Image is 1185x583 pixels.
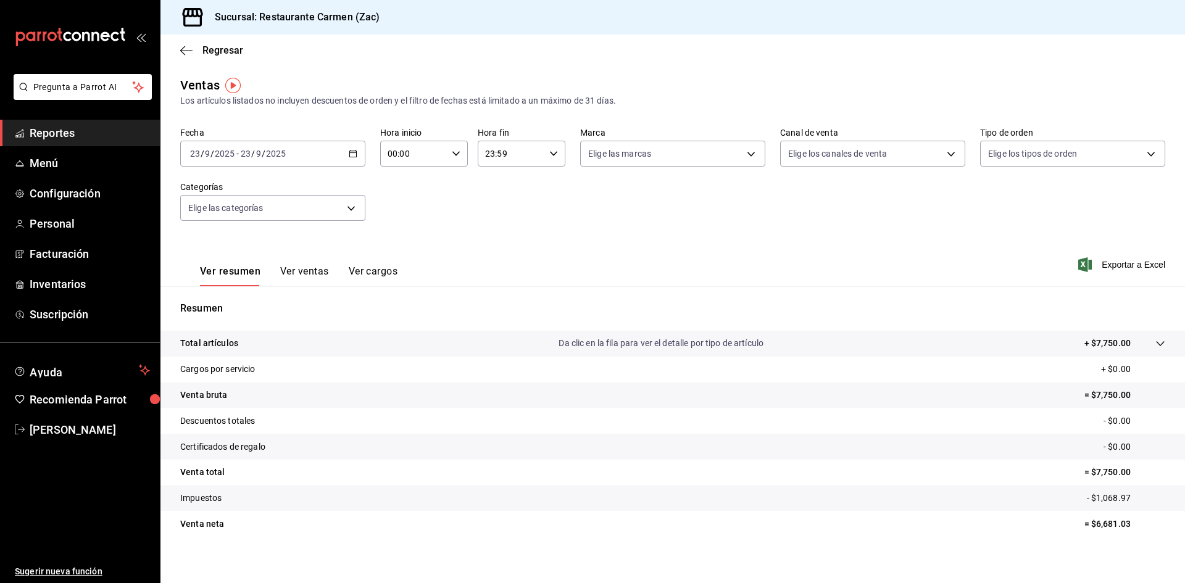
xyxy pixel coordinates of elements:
[1104,415,1165,428] p: - $0.00
[30,421,150,438] span: [PERSON_NAME]
[1084,466,1165,479] p: = $7,750.00
[136,32,146,42] button: open_drawer_menu
[30,306,150,323] span: Suscripción
[15,565,150,578] span: Sugerir nueva función
[30,246,150,262] span: Facturación
[1087,492,1165,505] p: - $1,068.97
[180,94,1165,107] div: Los artículos listados no incluyen descuentos de orden y el filtro de fechas está limitado a un m...
[478,128,565,137] label: Hora fin
[189,149,201,159] input: --
[214,149,235,159] input: ----
[1101,363,1165,376] p: + $0.00
[1084,389,1165,402] p: = $7,750.00
[180,440,265,453] p: Certificados de regalo
[256,149,262,159] input: --
[201,149,204,159] span: /
[200,265,397,286] div: navigation tabs
[988,147,1077,160] span: Elige los tipos de orden
[180,337,238,350] p: Total artículos
[188,202,264,214] span: Elige las categorías
[180,301,1165,316] p: Resumen
[30,185,150,202] span: Configuración
[33,81,133,94] span: Pregunta a Parrot AI
[204,149,210,159] input: --
[588,147,651,160] span: Elige las marcas
[210,149,214,159] span: /
[30,215,150,232] span: Personal
[200,265,260,286] button: Ver resumen
[30,391,150,408] span: Recomienda Parrot
[30,125,150,141] span: Reportes
[280,265,329,286] button: Ver ventas
[265,149,286,159] input: ----
[580,128,765,137] label: Marca
[14,74,152,100] button: Pregunta a Parrot AI
[30,276,150,292] span: Inventarios
[1104,440,1165,453] p: - $0.00
[559,337,763,350] p: Da clic en la fila para ver el detalle por tipo de artículo
[780,128,965,137] label: Canal de venta
[180,492,222,505] p: Impuestos
[180,466,225,479] p: Venta total
[180,128,365,137] label: Fecha
[240,149,251,159] input: --
[30,363,134,378] span: Ayuda
[205,10,380,25] h3: Sucursal: Restaurante Carmen (Zac)
[30,155,150,172] span: Menú
[788,147,887,160] span: Elige los canales de venta
[180,76,220,94] div: Ventas
[225,78,241,93] img: Tooltip marker
[180,363,256,376] p: Cargos por servicio
[236,149,239,159] span: -
[180,389,227,402] p: Venta bruta
[1084,337,1131,350] p: + $7,750.00
[9,89,152,102] a: Pregunta a Parrot AI
[180,415,255,428] p: Descuentos totales
[1081,257,1165,272] button: Exportar a Excel
[380,128,468,137] label: Hora inicio
[202,44,243,56] span: Regresar
[180,183,365,191] label: Categorías
[251,149,255,159] span: /
[262,149,265,159] span: /
[180,44,243,56] button: Regresar
[180,518,224,531] p: Venta neta
[980,128,1165,137] label: Tipo de orden
[1084,518,1165,531] p: = $6,681.03
[349,265,398,286] button: Ver cargos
